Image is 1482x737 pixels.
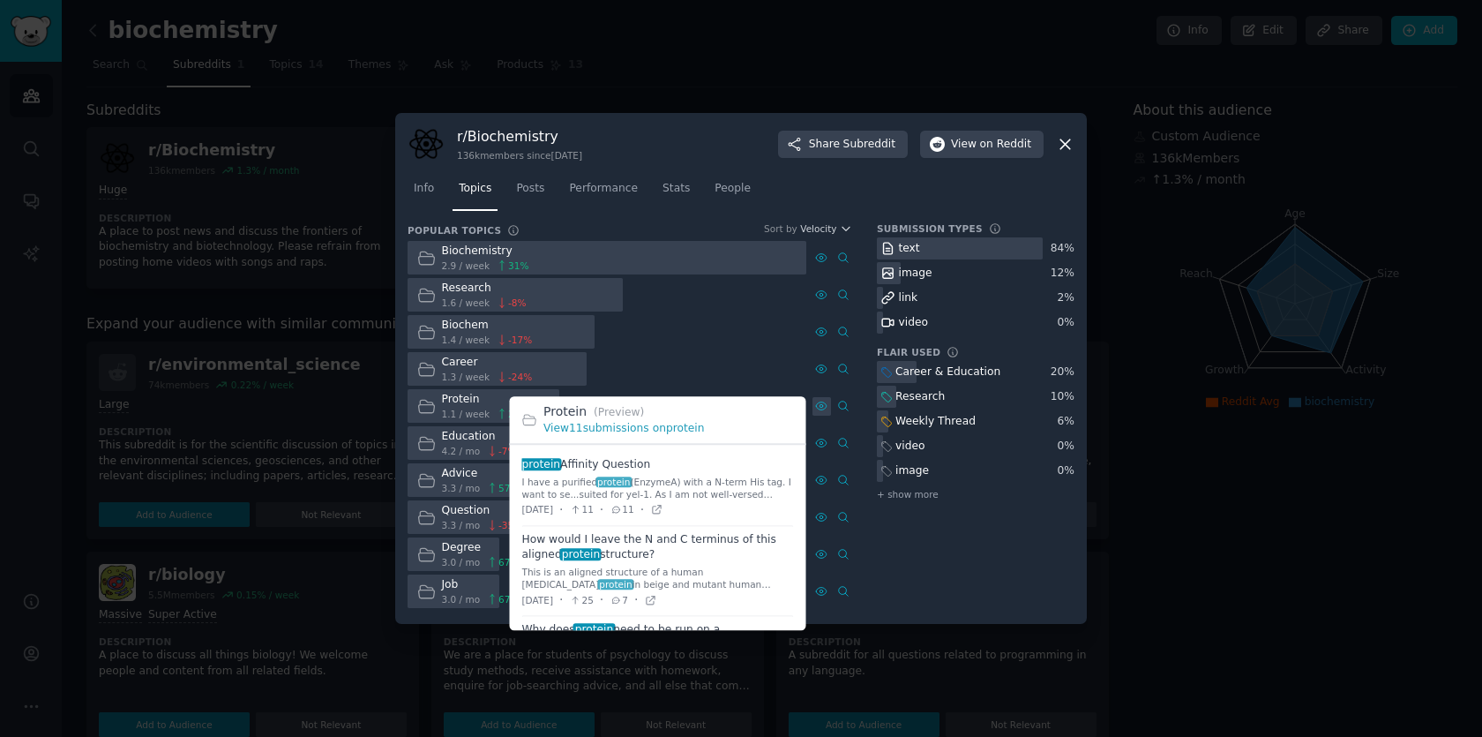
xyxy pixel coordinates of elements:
span: -7 % [498,445,516,457]
div: 0 % [1058,315,1074,331]
span: Subreddit [843,137,895,153]
div: This is an aligned structure of a human [MEDICAL_DATA] in beige and mutant human [MEDICAL_DATA] 2... [522,567,794,591]
div: 20 % [1051,365,1074,380]
span: · [600,500,603,519]
span: 67 % [498,556,519,568]
span: 1.3 / week [442,371,490,383]
span: [DATE] [522,504,554,516]
div: Career & Education [895,365,1000,380]
span: 3.3 / mo [442,519,481,531]
div: image [899,266,932,282]
span: Share [809,137,895,153]
div: 2 % [1058,290,1074,306]
span: -35 % [498,519,522,531]
h3: Popular Topics [408,224,501,237]
span: Info [414,181,434,197]
span: 67 % [498,593,519,605]
a: View11submissions onprotein [543,423,704,435]
div: video [895,439,924,455]
span: 3.0 / mo [442,593,481,605]
button: Velocity [800,222,852,235]
div: Research [895,389,945,405]
a: Info [408,175,440,211]
div: Research [442,281,527,297]
div: 136k members since [DATE] [457,149,582,162]
img: Biochemistry [408,125,445,162]
div: video [899,315,928,331]
div: I have a purified (EnzymeA) with a N-term His tag. I want to se...suited for yel-1. As I am not w... [522,476,794,500]
span: Stats [662,181,690,197]
div: Weekly Thread [895,414,976,430]
div: Question [442,503,523,519]
div: text [899,241,920,257]
span: (Preview) [594,407,644,419]
div: 0 % [1058,463,1074,479]
span: 31 % [508,259,528,272]
button: ShareSubreddit [778,131,908,159]
div: Biochemistry [442,244,529,259]
span: Posts [516,181,544,197]
div: 6 % [1058,414,1074,430]
span: · [640,500,644,519]
span: Performance [569,181,638,197]
span: People [715,181,751,197]
h3: Flair Used [877,346,940,358]
span: View [951,137,1031,153]
span: on Reddit [980,137,1031,153]
span: 11 [610,504,633,516]
span: 1.1 / week [442,408,490,420]
span: · [559,500,563,519]
span: · [634,591,638,610]
span: -8 % [508,297,526,309]
span: Velocity [800,222,836,235]
span: + show more [877,488,939,500]
a: Stats [656,175,696,211]
span: 3.0 / mo [442,556,481,568]
span: protein [595,477,632,487]
span: 11 [569,504,593,516]
span: 4.2 / mo [442,445,481,457]
div: Education [442,429,517,445]
span: 7 [610,594,628,606]
span: -17 % [508,334,532,346]
div: 10 % [1051,389,1074,405]
span: 3.3 / mo [442,482,481,494]
span: 1.4 / week [442,334,490,346]
a: Performance [563,175,644,211]
div: Career [442,355,533,371]
div: Sort by [764,222,797,235]
span: · [600,591,603,610]
a: People [708,175,757,211]
span: protein [597,580,633,590]
h2: Protein [543,403,794,422]
span: 1.6 / week [442,297,490,309]
span: [DATE] [522,594,554,606]
span: 57 % [498,482,519,494]
div: image [895,463,929,479]
span: -24 % [508,371,532,383]
div: Protein [442,392,529,408]
span: Topics [459,181,491,197]
h3: r/ Biochemistry [457,127,582,146]
a: Topics [453,175,498,211]
button: Viewon Reddit [920,131,1044,159]
div: 12 % [1051,266,1074,282]
div: Advice [442,466,520,482]
div: Biochem [442,318,533,334]
span: · [559,591,563,610]
div: link [899,290,918,306]
span: 2.9 / week [442,259,490,272]
div: Degree [442,540,520,556]
h3: Submission Types [877,222,983,235]
div: Job [442,577,520,593]
span: 25 [569,594,593,606]
a: Posts [510,175,550,211]
div: 84 % [1051,241,1074,257]
div: 0 % [1058,439,1074,455]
